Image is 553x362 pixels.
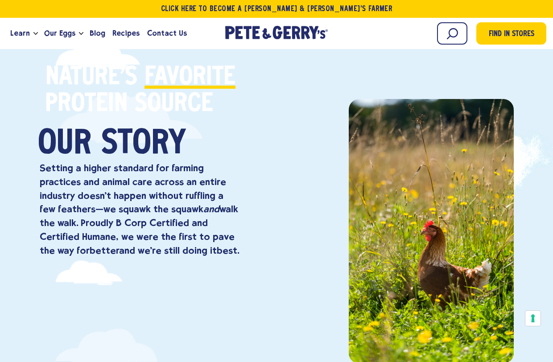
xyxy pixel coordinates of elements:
input: Search [437,22,467,45]
a: Learn [7,21,33,45]
p: Setting a higher standard for farming practices and animal care across an entire industry doesn’t... [40,161,239,258]
span: Our [38,128,91,161]
span: Blog [90,28,105,39]
span: Find in Stores [489,29,534,41]
strong: better [90,245,119,256]
span: Our Eggs [44,28,75,39]
em: and [203,203,219,214]
span: Contact Us [147,28,187,39]
a: Contact Us [144,21,190,45]
span: Recipes [112,28,140,39]
strong: best [217,245,237,256]
span: Story [101,128,186,161]
a: Blog [86,21,109,45]
button: Open the dropdown menu for Learn [33,32,38,35]
a: Recipes [109,21,143,45]
a: Our Eggs [41,21,79,45]
span: Learn [10,28,30,39]
button: Open the dropdown menu for Our Eggs [79,32,83,35]
a: Find in Stores [476,22,546,45]
button: Your consent preferences for tracking technologies [525,311,541,326]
